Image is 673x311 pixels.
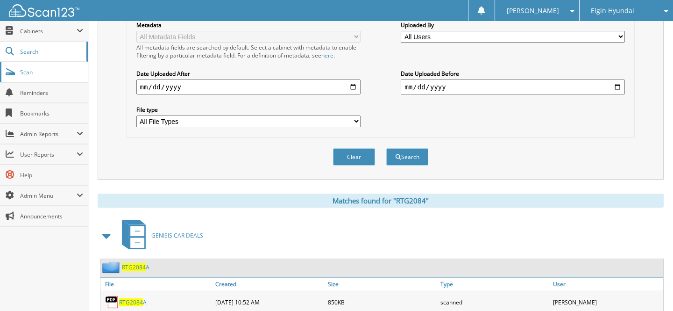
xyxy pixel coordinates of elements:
[20,171,83,179] span: Help
[401,80,625,94] input: end
[136,80,361,94] input: start
[213,278,326,290] a: Created
[105,295,119,309] img: PDF.png
[401,21,625,29] label: Uploaded By
[507,8,559,14] span: [PERSON_NAME]
[20,27,77,35] span: Cabinets
[401,70,625,78] label: Date Uploaded Before
[98,194,664,208] div: Matches found for "RTG2084"
[20,151,77,159] span: User Reports
[100,278,213,290] a: File
[20,89,83,97] span: Reminders
[626,266,673,311] iframe: Chat Widget
[119,298,147,306] a: RTG2084A
[119,298,143,306] span: RTG2084
[20,48,82,56] span: Search
[438,278,551,290] a: Type
[386,148,428,166] button: Search
[20,130,77,138] span: Admin Reports
[20,68,83,76] span: Scan
[136,70,361,78] label: Date Uploaded After
[20,212,83,220] span: Announcements
[20,109,83,117] span: Bookmarks
[116,217,203,254] a: GENISIS CAR DEALS
[136,21,361,29] label: Metadata
[102,261,122,273] img: folder2.png
[321,51,333,59] a: here
[151,231,203,239] span: GENISIS CAR DEALS
[122,263,146,271] span: RTG2084
[551,278,663,290] a: User
[326,278,438,290] a: Size
[591,8,634,14] span: Elgin Hyundai
[136,43,361,59] div: All metadata fields are searched by default. Select a cabinet with metadata to enable filtering b...
[122,263,149,271] a: RTG2084A
[136,106,361,114] label: File type
[333,148,375,166] button: Clear
[9,4,79,17] img: scan123-logo-white.svg
[20,192,77,200] span: Admin Menu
